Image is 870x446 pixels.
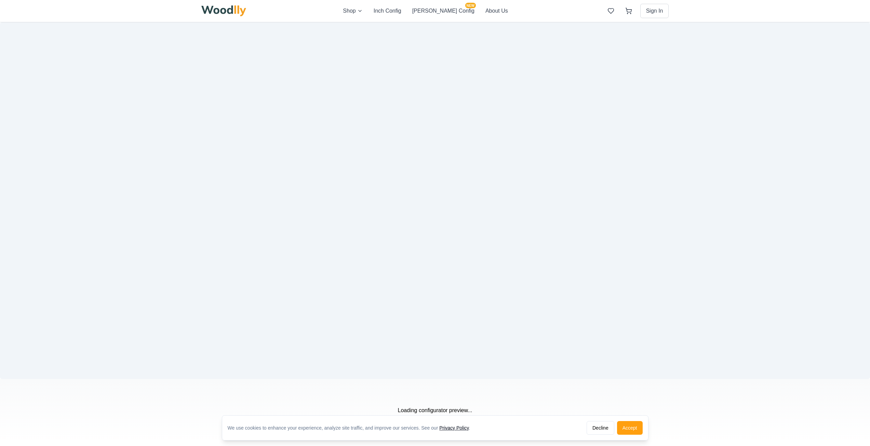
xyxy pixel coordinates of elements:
span: NEW [465,3,476,8]
button: Sign In [640,4,669,18]
div: We use cookies to enhance your experience, analyze site traffic, and improve our services. See our . [228,424,476,431]
button: About Us [485,7,508,15]
img: Woodlly [201,5,246,16]
a: Privacy Policy [439,425,469,431]
p: Loading configurator preview... [201,406,669,415]
button: Inch Config [374,7,401,15]
button: Decline [587,421,614,435]
button: Shop [343,7,362,15]
button: Accept [617,421,643,435]
button: [PERSON_NAME] ConfigNEW [412,7,474,15]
